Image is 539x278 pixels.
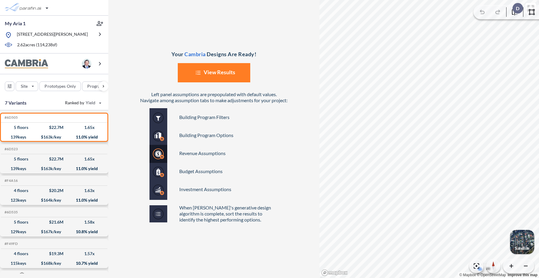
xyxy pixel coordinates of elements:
[516,6,519,11] p: D
[17,42,57,48] p: 2.62 acres ( 114,238 sf)
[510,230,534,254] img: Switcher Image
[3,273,25,278] h5: Click to copy the code
[167,205,279,223] p: When [PERSON_NAME]'s generative design algorithm is complete, sort the results to identify the hi...
[508,273,537,277] a: Improve this map
[3,147,18,151] h5: Click to copy the code
[3,242,18,246] h5: Click to copy the code
[82,59,91,69] img: user logo
[108,51,319,57] p: Your Designs Are Ready!
[179,162,279,180] li: Budget Assumptions
[139,91,289,103] p: Left panel assumptions are prepopulated with default values. Navigate among assumption tabs to ma...
[21,83,28,89] p: Site
[82,81,115,91] button: Program
[60,98,105,108] button: Ranked by Yield
[179,180,279,198] li: Investment Assumptions
[3,210,18,214] h5: Click to copy the code
[149,108,167,200] img: button Panel for Help
[87,83,104,89] p: Program
[17,31,88,39] p: [STREET_ADDRESS][PERSON_NAME]
[86,100,96,106] span: Yield
[179,108,279,126] li: Building Program Filters
[5,59,48,69] img: BrandImage
[3,115,18,120] h5: Click to copy the code
[184,51,206,57] span: Cambria
[321,269,348,276] a: Mapbox homepage
[485,265,492,272] button: Site Plan
[3,179,18,183] h5: Click to copy the code
[178,63,250,82] button: View Results
[5,20,26,27] p: My Aria 1
[16,81,38,91] button: Site
[149,205,167,222] img: button for Help
[5,99,27,106] p: 7 Variants
[179,144,279,162] li: Revenue Assumptions
[459,273,476,277] a: Mapbox
[510,230,534,254] button: Switcher ImageSatellite
[39,81,81,91] button: Prototypes Only
[477,273,506,277] a: OpenStreetMap
[515,246,529,251] p: Satellite
[45,83,76,89] p: Prototypes Only
[179,126,279,144] li: Building Program Options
